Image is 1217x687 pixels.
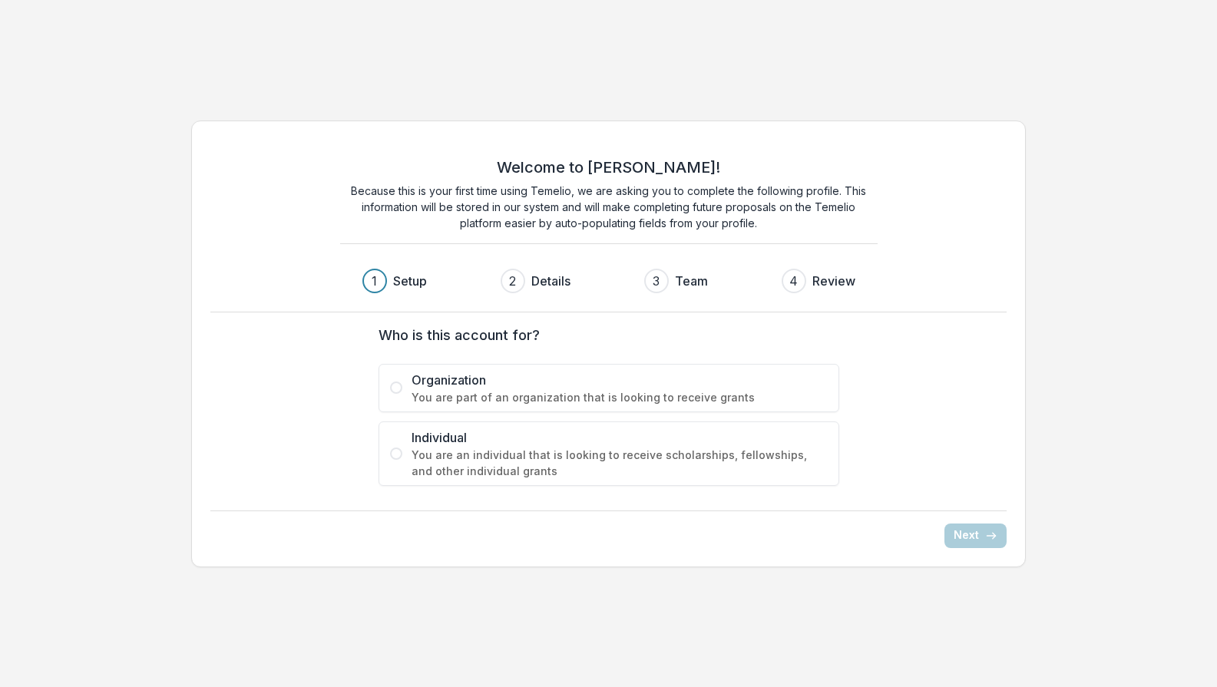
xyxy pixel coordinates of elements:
[531,272,570,290] h3: Details
[412,447,828,479] span: You are an individual that is looking to receive scholarships, fellowships, and other individual ...
[509,272,516,290] div: 2
[944,524,1007,548] button: Next
[675,272,708,290] h3: Team
[412,389,828,405] span: You are part of an organization that is looking to receive grants
[379,325,830,345] label: Who is this account for?
[372,272,377,290] div: 1
[412,371,828,389] span: Organization
[362,269,855,293] div: Progress
[412,428,828,447] span: Individual
[393,272,427,290] h3: Setup
[340,183,878,231] p: Because this is your first time using Temelio, we are asking you to complete the following profil...
[497,158,720,177] h2: Welcome to [PERSON_NAME]!
[653,272,660,290] div: 3
[789,272,798,290] div: 4
[812,272,855,290] h3: Review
